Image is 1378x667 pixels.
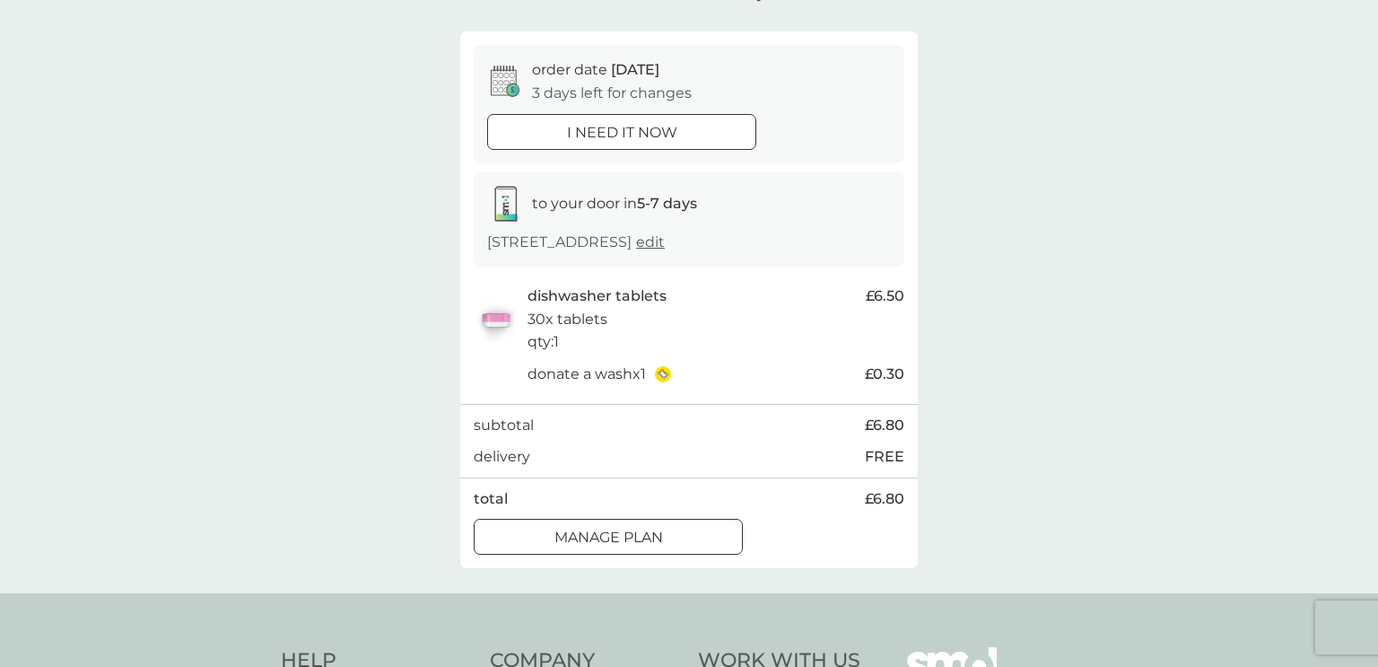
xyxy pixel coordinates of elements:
[474,519,743,555] button: Manage plan
[636,233,665,250] a: edit
[528,308,607,331] p: 30x tablets
[865,414,904,437] span: £6.80
[528,285,667,308] p: dishwasher tablets
[611,61,659,78] span: [DATE]
[554,526,663,549] p: Manage plan
[532,58,659,82] p: order date
[637,195,697,212] strong: 5-7 days
[865,445,904,469] p: FREE
[567,121,677,145] p: i need it now
[474,445,530,469] p: delivery
[474,414,534,437] p: subtotal
[532,82,692,105] p: 3 days left for changes
[474,487,508,511] p: total
[866,285,904,308] span: £6.50
[487,114,756,150] button: i need it now
[865,487,904,511] span: £6.80
[865,363,904,386] span: £0.30
[528,363,646,386] p: donate a wash x 1
[532,195,697,212] span: to your door in
[528,330,559,354] p: qty : 1
[487,231,665,254] p: [STREET_ADDRESS]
